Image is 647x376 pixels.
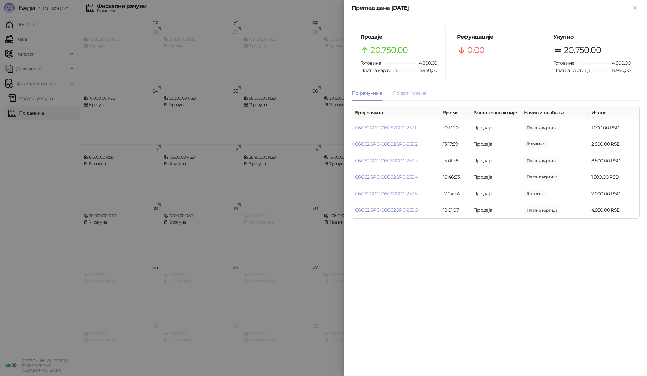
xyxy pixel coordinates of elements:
[457,33,534,41] h5: Рефундације
[371,44,408,57] span: 20.750,00
[524,157,560,164] span: 8.500,00
[471,169,521,185] td: Продаја
[352,4,631,12] div: Преглед дана [DATE]
[607,67,630,74] span: 15.950,00
[589,152,639,169] td: 8.500,00 RSD
[467,44,484,57] span: 0,00
[355,191,417,197] a: C6G62GPC-C6G62GPC-2595
[607,59,630,67] span: 4.800,00
[413,67,437,74] span: 15.950,00
[589,119,639,136] td: 1.000,00 RSD
[440,152,471,169] td: 15:01:38
[440,119,471,136] td: 10:13:20
[360,60,381,66] span: Готовина
[524,124,560,131] span: 1.000,00
[553,60,574,66] span: Готовина
[355,207,418,213] a: C6G62GPC-C6G62GPC-2596
[589,169,639,185] td: 1.500,00 RSD
[440,185,471,202] td: 17:24:34
[393,89,426,97] div: По артиклима
[471,202,521,218] td: Продаја
[564,44,601,57] span: 20.750,00
[524,207,560,214] span: 4.950,00
[352,106,440,119] th: Број рачуна
[471,106,521,119] th: Врста трансакције
[355,141,417,147] a: C6G62GPC-C6G62GPC-2592
[360,67,397,73] span: Платна картица
[589,202,639,218] td: 4.950,00 RSD
[553,67,590,73] span: Платна картица
[589,185,639,202] td: 2.000,00 RSD
[553,33,630,41] h5: Укупно
[471,152,521,169] td: Продаја
[589,136,639,152] td: 2.800,00 RSD
[631,4,639,12] button: Close
[589,106,639,119] th: Износ
[471,136,521,152] td: Продаја
[524,173,560,181] span: 1.500,00
[524,190,547,197] span: 2.000,00
[355,158,417,164] a: C6G62GPC-C6G62GPC-2593
[440,169,471,185] td: 16:46:33
[524,140,547,148] span: 2.800,00
[440,106,471,119] th: Време
[355,174,418,180] a: C6G62GPC-C6G62GPC-2594
[360,33,437,41] h5: Продаје
[355,125,416,131] a: C6G62GPC-C6G62GPC-2591
[521,106,589,119] th: Начини плаћања
[352,89,382,97] div: По рачунима
[471,185,521,202] td: Продаја
[440,136,471,152] td: 13:17:59
[414,59,437,67] span: 4.800,00
[471,119,521,136] td: Продаја
[440,202,471,218] td: 18:01:07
